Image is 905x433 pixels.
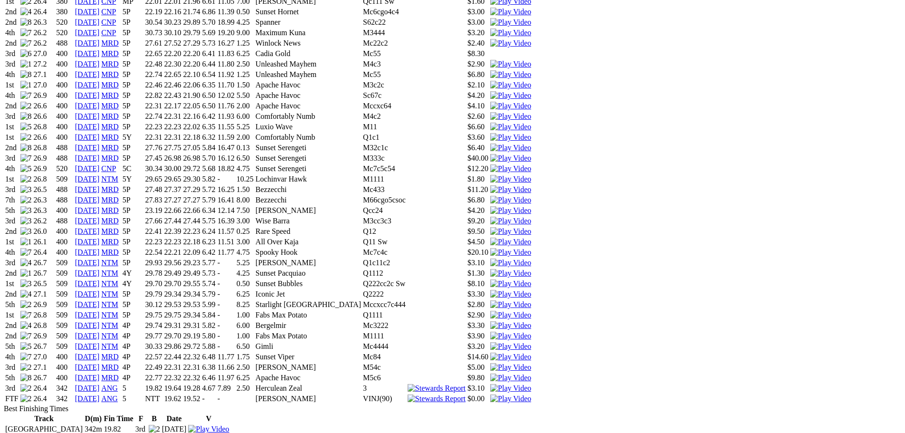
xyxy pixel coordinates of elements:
td: $3.00 [467,18,489,27]
td: $3.20 [467,28,489,38]
td: Cadia Gold [255,49,362,58]
a: View replay [490,133,531,141]
a: [DATE] [75,395,100,403]
a: View replay [490,112,531,120]
a: [DATE] [75,39,100,47]
img: Play Video [490,175,531,183]
td: 27.1 [33,70,55,79]
a: MRD [101,238,118,246]
td: 3rd [5,59,19,69]
a: NTM [101,279,118,288]
img: 5 [20,164,32,173]
td: 30.23 [163,18,181,27]
a: [DATE] [75,269,100,277]
img: 7 [20,353,32,361]
a: [DATE] [75,248,100,256]
td: 30.54 [144,18,162,27]
a: CNP [101,8,116,16]
a: [DATE] [75,196,100,204]
td: M4c3 [362,59,406,69]
img: Play Video [490,112,531,121]
td: 26.2 [33,38,55,48]
img: Play Video [490,374,531,382]
img: 7 [20,154,32,163]
img: 3 [20,185,32,194]
img: 7 [20,91,32,100]
a: MRD [101,154,118,162]
a: [DATE] [75,144,100,152]
img: Play Video [490,248,531,257]
a: MRD [101,144,118,152]
img: Stewards Report [408,395,466,403]
td: 19.20 [217,28,235,38]
img: 1 [20,60,32,68]
a: NTM [101,342,118,350]
img: 8 [20,112,32,121]
td: 16.27 [217,38,235,48]
img: 4 [20,290,32,298]
td: 520 [56,18,74,27]
a: View replay [490,259,531,267]
img: Play Video [490,384,531,393]
img: Play Video [490,144,531,152]
td: 27.2 [33,59,55,69]
img: 2 [20,300,32,309]
a: View replay [490,321,531,329]
a: NTM [101,290,118,298]
td: 5.70 [201,18,216,27]
td: 27.61 [144,38,162,48]
a: MRD [101,49,118,58]
a: View replay [490,60,531,68]
a: NTM [101,269,118,277]
td: 4th [5,70,19,79]
td: Sunset Hornet [255,7,362,17]
a: View replay [490,123,531,131]
a: View replay [490,395,531,403]
td: 488 [56,38,74,48]
img: Play Video [490,8,531,16]
img: Play Video [490,133,531,142]
a: [DATE] [75,133,100,141]
td: 6.86 [201,7,216,17]
img: 1 [20,238,32,246]
a: View replay [490,102,531,110]
img: Play Video [490,70,531,79]
td: Mc55 [362,49,406,58]
a: [DATE] [75,238,100,246]
img: 3 [20,279,32,288]
img: 5 [20,342,32,351]
td: 22.65 [163,70,181,79]
td: 11.92 [217,70,235,79]
img: 7 [20,311,32,319]
a: CNP [101,164,116,173]
a: View replay [490,164,531,173]
a: View replay [490,248,531,256]
img: 2 [20,395,32,403]
td: 22.16 [163,7,181,17]
a: CNP [101,29,116,37]
td: 5P [122,70,144,79]
img: 8 [20,374,32,382]
td: 4th [5,28,19,38]
td: 26.2 [33,28,55,38]
a: [DATE] [75,311,100,319]
img: Play Video [490,363,531,372]
a: View replay [490,91,531,99]
td: 3rd [5,49,19,58]
a: MRD [101,112,118,120]
img: Play Video [490,290,531,298]
img: Play Video [490,279,531,288]
img: Play Video [490,342,531,351]
a: View replay [490,384,531,392]
a: View replay [490,300,531,308]
td: 6.44 [201,59,216,69]
img: Play Video [490,259,531,267]
a: [DATE] [75,384,100,392]
a: [DATE] [75,374,100,382]
a: MRD [101,374,118,382]
img: Play Video [490,321,531,330]
a: MRD [101,217,118,225]
td: 380 [56,7,74,17]
a: [DATE] [75,154,100,162]
td: 400 [56,49,74,58]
